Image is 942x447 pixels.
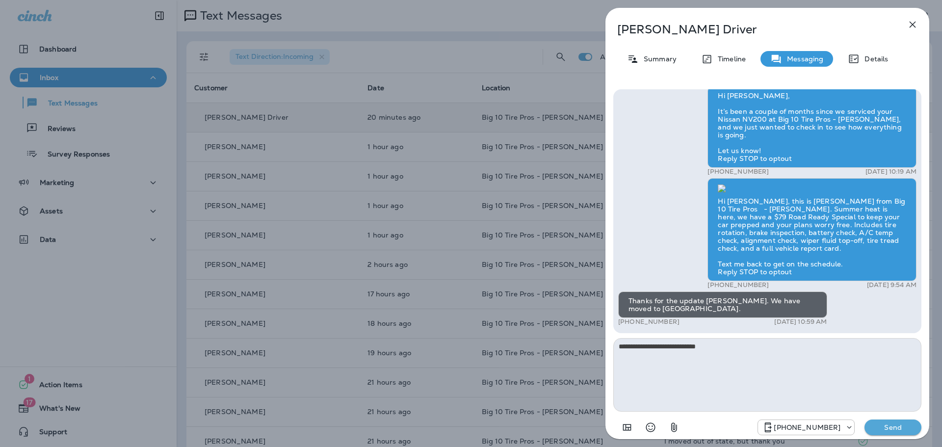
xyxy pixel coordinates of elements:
[867,281,916,289] p: [DATE] 9:54 AM
[617,418,637,437] button: Add in a premade template
[718,184,726,192] img: twilio-download
[774,423,840,431] p: [PHONE_NUMBER]
[707,86,916,168] div: Hi [PERSON_NAME], It’s been a couple of months since we serviced your Nissan NV200 at Big 10 Tire...
[639,55,677,63] p: Summary
[872,423,914,432] p: Send
[860,55,888,63] p: Details
[707,178,916,281] div: Hi [PERSON_NAME], this is [PERSON_NAME] from Big 10 Tire Pros - [PERSON_NAME]. Summer heat is her...
[774,318,827,326] p: [DATE] 10:59 AM
[713,55,746,63] p: Timeline
[864,420,921,435] button: Send
[641,418,660,437] button: Select an emoji
[707,168,769,176] p: [PHONE_NUMBER]
[618,318,680,326] p: [PHONE_NUMBER]
[782,55,823,63] p: Messaging
[618,291,827,318] div: Thanks for the update [PERSON_NAME]. We have moved to [GEOGRAPHIC_DATA].
[617,23,885,36] p: [PERSON_NAME] Driver
[707,281,769,289] p: [PHONE_NUMBER]
[758,421,854,433] div: +1 (601) 808-4206
[865,168,916,176] p: [DATE] 10:19 AM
